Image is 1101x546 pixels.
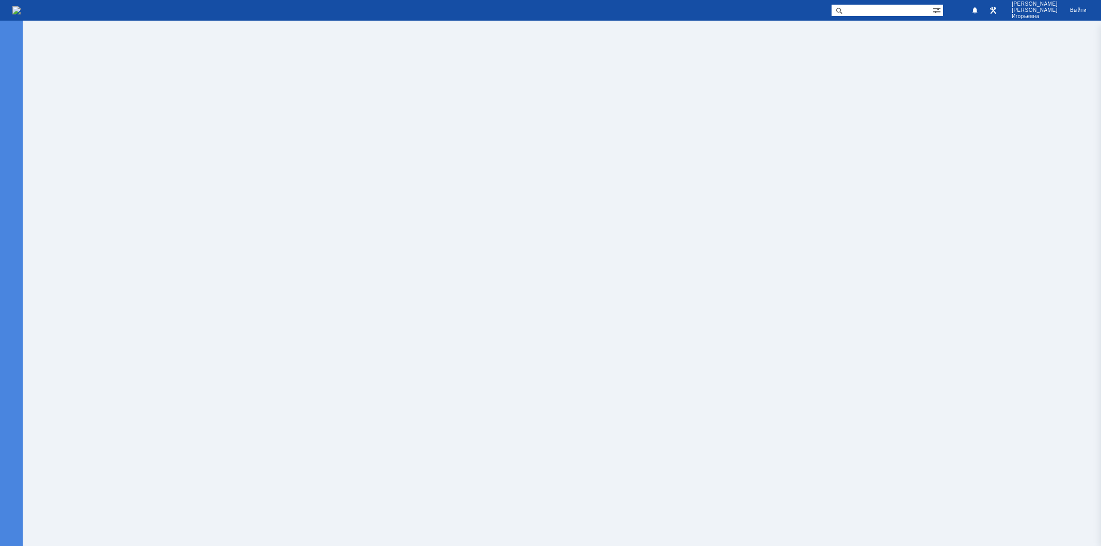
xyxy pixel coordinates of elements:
[987,4,999,17] a: Перейти в интерфейс администратора
[1012,1,1058,7] span: [PERSON_NAME]
[12,6,21,14] a: Перейти на домашнюю страницу
[933,5,943,14] span: Расширенный поиск
[12,6,21,14] img: logo
[1012,7,1058,13] span: [PERSON_NAME]
[1012,13,1058,20] span: Игорьевна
